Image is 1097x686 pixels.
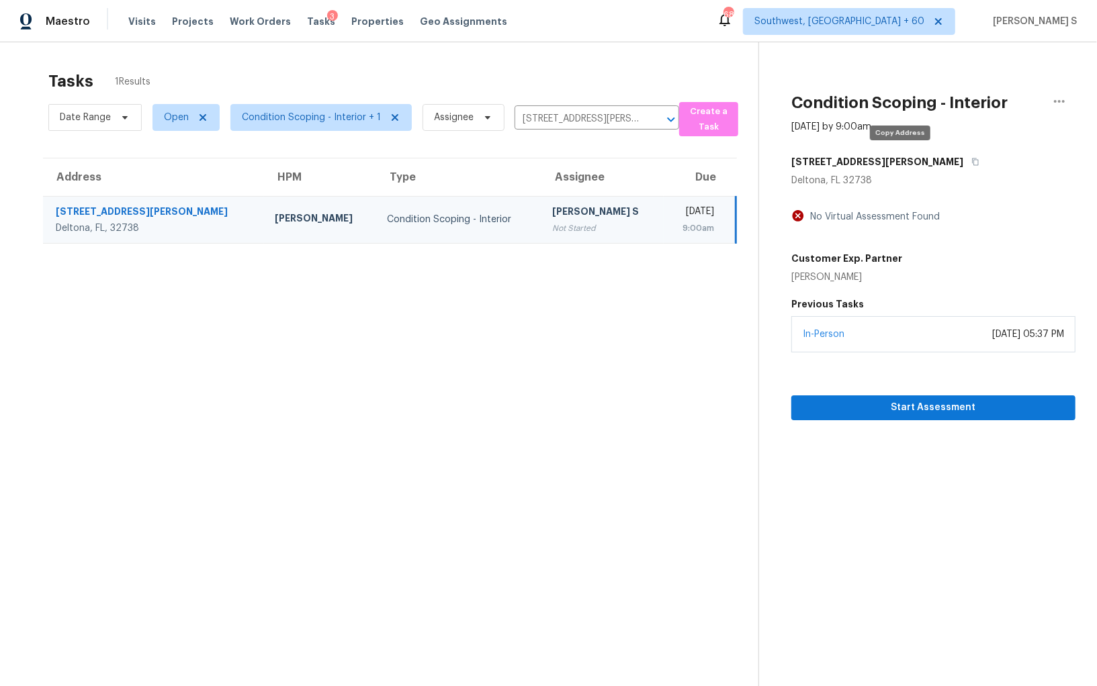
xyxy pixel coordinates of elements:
div: No Virtual Assessment Found [805,210,940,224]
span: Assignee [434,111,474,124]
div: [PERSON_NAME] [275,211,365,228]
div: 9:00am [674,222,715,235]
div: [PERSON_NAME] S [552,205,653,222]
span: Maestro [46,15,90,28]
h5: Customer Exp. Partner [791,252,902,265]
button: Create a Task [679,102,738,136]
span: Tasks [307,17,335,26]
button: Open [662,110,681,129]
span: Southwest, [GEOGRAPHIC_DATA] + 60 [754,15,924,28]
h2: Tasks [48,75,93,88]
span: Geo Assignments [420,15,507,28]
th: HPM [264,158,376,196]
div: [DATE] 05:37 PM [992,328,1064,341]
span: Condition Scoping - Interior + 1 [242,111,381,124]
span: Visits [128,15,156,28]
span: Properties [351,15,404,28]
div: [PERSON_NAME] [791,271,902,284]
div: Not Started [552,222,653,235]
span: Create a Task [686,104,732,135]
th: Type [376,158,541,196]
span: 1 Results [115,75,150,89]
div: [DATE] [674,205,715,222]
th: Due [664,158,736,196]
div: Condition Scoping - Interior [387,213,530,226]
div: 3 [327,10,338,23]
span: Date Range [60,111,111,124]
th: Assignee [541,158,664,196]
span: Open [164,111,189,124]
th: Address [43,158,264,196]
div: Deltona, FL, 32738 [56,222,253,235]
span: Start Assessment [802,399,1065,416]
span: Projects [172,15,214,28]
span: Work Orders [230,15,291,28]
div: Deltona, FL 32738 [791,174,1076,187]
img: Artifact Not Present Icon [791,209,805,223]
div: [DATE] by 9:00am [791,120,871,134]
span: [PERSON_NAME] S [988,15,1077,28]
h2: Condition Scoping - Interior [791,96,1008,109]
button: Start Assessment [791,395,1076,420]
h5: Previous Tasks [791,297,1076,311]
h5: [STREET_ADDRESS][PERSON_NAME] [791,155,963,168]
div: 689 [723,8,733,21]
div: [STREET_ADDRESS][PERSON_NAME] [56,205,253,222]
a: In-Person [803,330,844,339]
input: Search by address [515,109,642,130]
